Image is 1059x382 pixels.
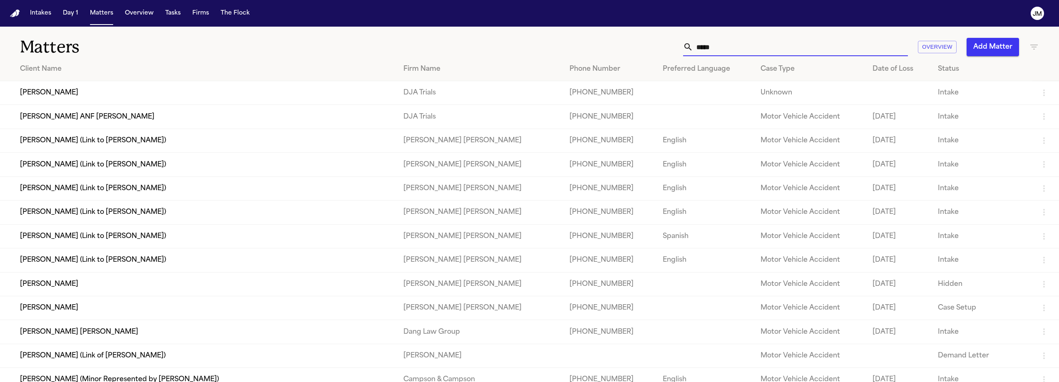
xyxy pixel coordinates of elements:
[938,64,1026,74] div: Status
[217,6,253,21] button: The Flock
[656,176,753,200] td: English
[754,105,866,129] td: Motor Vehicle Accident
[918,41,957,54] button: Overview
[656,201,753,224] td: English
[563,320,656,344] td: [PHONE_NUMBER]
[866,248,931,272] td: [DATE]
[866,272,931,296] td: [DATE]
[931,176,1032,200] td: Intake
[754,176,866,200] td: Motor Vehicle Accident
[866,201,931,224] td: [DATE]
[397,320,563,344] td: Dang Law Group
[563,296,656,320] td: [PHONE_NUMBER]
[397,153,563,176] td: [PERSON_NAME] [PERSON_NAME]
[866,296,931,320] td: [DATE]
[931,129,1032,152] td: Intake
[87,6,117,21] button: Matters
[866,176,931,200] td: [DATE]
[162,6,184,21] button: Tasks
[397,296,563,320] td: [PERSON_NAME] [PERSON_NAME]
[931,296,1032,320] td: Case Setup
[866,105,931,129] td: [DATE]
[931,153,1032,176] td: Intake
[397,272,563,296] td: [PERSON_NAME] [PERSON_NAME]
[563,153,656,176] td: [PHONE_NUMBER]
[866,129,931,152] td: [DATE]
[656,224,753,248] td: Spanish
[931,224,1032,248] td: Intake
[563,176,656,200] td: [PHONE_NUMBER]
[754,296,866,320] td: Motor Vehicle Accident
[754,81,866,105] td: Unknown
[10,10,20,17] a: Home
[397,176,563,200] td: [PERSON_NAME] [PERSON_NAME]
[754,224,866,248] td: Motor Vehicle Accident
[10,10,20,17] img: Finch Logo
[931,248,1032,272] td: Intake
[397,201,563,224] td: [PERSON_NAME] [PERSON_NAME]
[866,320,931,344] td: [DATE]
[656,248,753,272] td: English
[656,153,753,176] td: English
[20,37,328,57] h1: Matters
[754,201,866,224] td: Motor Vehicle Accident
[60,6,82,21] button: Day 1
[397,129,563,152] td: [PERSON_NAME] [PERSON_NAME]
[931,105,1032,129] td: Intake
[397,81,563,105] td: DJA Trials
[656,129,753,152] td: English
[754,248,866,272] td: Motor Vehicle Accident
[754,153,866,176] td: Motor Vehicle Accident
[397,344,563,367] td: [PERSON_NAME]
[27,6,55,21] button: Intakes
[931,320,1032,344] td: Intake
[754,129,866,152] td: Motor Vehicle Accident
[403,64,556,74] div: Firm Name
[563,105,656,129] td: [PHONE_NUMBER]
[563,272,656,296] td: [PHONE_NUMBER]
[873,64,925,74] div: Date of Loss
[754,320,866,344] td: Motor Vehicle Accident
[754,272,866,296] td: Motor Vehicle Accident
[761,64,859,74] div: Case Type
[563,81,656,105] td: [PHONE_NUMBER]
[663,64,747,74] div: Preferred Language
[20,64,390,74] div: Client Name
[563,201,656,224] td: [PHONE_NUMBER]
[563,129,656,152] td: [PHONE_NUMBER]
[122,6,157,21] button: Overview
[569,64,650,74] div: Phone Number
[189,6,212,21] button: Firms
[397,105,563,129] td: DJA Trials
[931,201,1032,224] td: Intake
[563,224,656,248] td: [PHONE_NUMBER]
[866,153,931,176] td: [DATE]
[931,344,1032,367] td: Demand Letter
[563,248,656,272] td: [PHONE_NUMBER]
[754,344,866,367] td: Motor Vehicle Accident
[866,224,931,248] td: [DATE]
[397,248,563,272] td: [PERSON_NAME] [PERSON_NAME]
[931,272,1032,296] td: Hidden
[397,224,563,248] td: [PERSON_NAME] [PERSON_NAME]
[967,38,1019,56] button: Add Matter
[931,81,1032,105] td: Intake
